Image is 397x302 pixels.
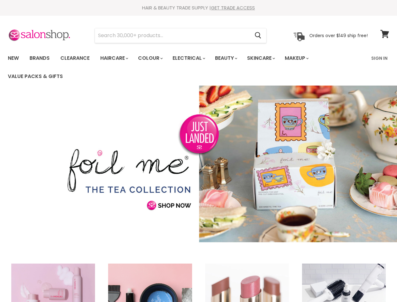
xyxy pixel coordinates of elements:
[210,52,241,65] a: Beauty
[3,70,68,83] a: Value Packs & Gifts
[211,4,255,11] a: GET TRADE ACCESS
[242,52,279,65] a: Skincare
[95,28,267,43] form: Product
[56,52,94,65] a: Clearance
[25,52,54,65] a: Brands
[133,52,167,65] a: Colour
[95,28,250,43] input: Search
[280,52,312,65] a: Makeup
[3,49,367,86] ul: Main menu
[96,52,132,65] a: Haircare
[309,32,368,38] p: Orders over $149 ship free!
[168,52,209,65] a: Electrical
[3,52,24,65] a: New
[250,28,266,43] button: Search
[367,52,391,65] a: Sign In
